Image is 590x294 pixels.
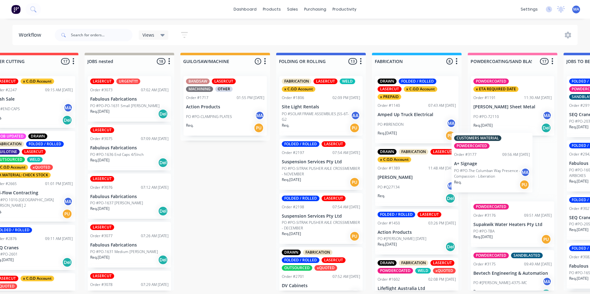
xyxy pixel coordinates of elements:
[260,5,284,14] div: products
[142,32,154,38] span: Views
[573,7,579,12] span: MA
[19,31,44,39] div: Workflow
[540,58,549,65] span: 17
[348,58,357,65] span: 13
[11,5,21,14] img: Factory
[61,58,70,65] span: 17
[71,29,132,41] input: Search for orders...
[301,5,329,14] div: purchasing
[518,5,541,14] div: settings
[284,5,301,14] div: sales
[471,58,532,65] input: Enter column name…
[446,58,453,65] span: 8
[255,58,261,65] span: 1
[329,5,360,14] div: productivity
[157,58,165,65] span: 18
[183,58,244,65] input: Enter column name…
[375,58,436,65] input: Enter column name…
[230,5,260,14] a: dashboard
[87,58,149,65] input: Enter column name…
[279,58,340,65] input: Enter column name…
